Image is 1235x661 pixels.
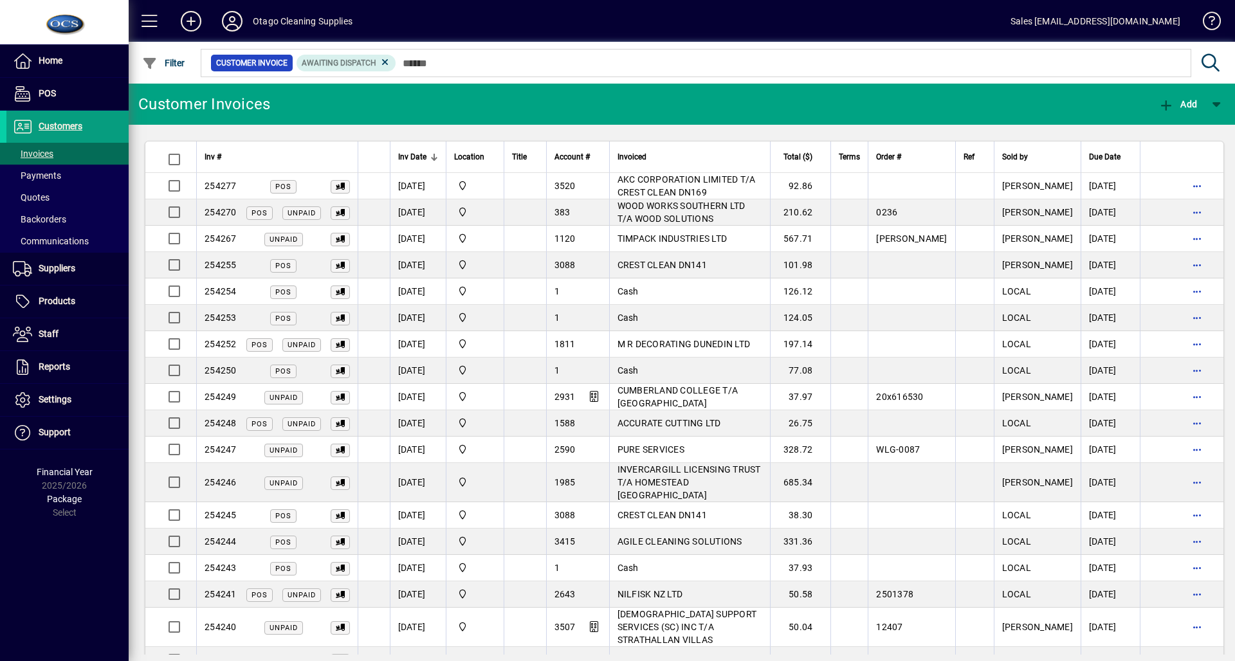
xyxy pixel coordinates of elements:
[270,394,298,402] span: Unpaid
[1002,563,1031,573] span: LOCAL
[275,183,291,191] span: POS
[554,150,590,164] span: Account #
[876,622,902,632] span: 12407
[205,622,237,632] span: 254240
[297,55,396,71] mat-chip: Dispatch Status: Awaiting Dispatch
[6,78,129,110] a: POS
[617,536,742,547] span: AGILE CLEANING SOLUTIONS
[1081,252,1140,278] td: [DATE]
[390,305,446,331] td: [DATE]
[39,121,82,131] span: Customers
[39,263,75,273] span: Suppliers
[13,236,89,246] span: Communications
[454,475,496,489] span: Head Office
[13,149,53,159] span: Invoices
[270,624,298,632] span: Unpaid
[454,416,496,430] span: Head Office
[554,418,576,428] span: 1588
[13,170,61,181] span: Payments
[770,463,831,502] td: 685.34
[770,278,831,305] td: 126.12
[6,351,129,383] a: Reports
[1002,365,1031,376] span: LOCAL
[617,150,646,164] span: Invoiced
[205,444,237,455] span: 254247
[6,318,129,350] a: Staff
[617,365,639,376] span: Cash
[390,384,446,410] td: [DATE]
[876,233,947,244] span: [PERSON_NAME]
[252,209,268,217] span: POS
[783,150,812,164] span: Total ($)
[205,510,237,520] span: 254245
[770,502,831,529] td: 38.30
[454,390,496,404] span: Head Office
[390,555,446,581] td: [DATE]
[275,288,291,296] span: POS
[554,207,571,217] span: 383
[1187,255,1207,275] button: More options
[205,181,237,191] span: 254277
[1002,339,1031,349] span: LOCAL
[454,150,484,164] span: Location
[390,173,446,199] td: [DATE]
[876,150,901,164] span: Order #
[252,341,268,349] span: POS
[390,358,446,384] td: [DATE]
[454,258,496,272] span: Head Office
[770,529,831,555] td: 331.36
[1002,418,1031,428] span: LOCAL
[1158,99,1197,109] span: Add
[1002,207,1073,217] span: [PERSON_NAME]
[288,341,316,349] span: Unpaid
[454,363,496,377] span: Head Office
[1187,617,1207,637] button: More options
[270,479,298,487] span: Unpaid
[39,55,62,66] span: Home
[617,385,738,408] span: CUMBERLAND COLLEGE T/A [GEOGRAPHIC_DATA]
[47,494,82,504] span: Package
[1002,444,1073,455] span: [PERSON_NAME]
[554,444,576,455] span: 2590
[454,587,496,601] span: Head Office
[512,150,538,164] div: Title
[454,311,496,325] span: Head Office
[212,10,253,33] button: Profile
[617,444,684,455] span: PURE SERVICES
[1155,93,1200,116] button: Add
[390,463,446,502] td: [DATE]
[270,235,298,244] span: Unpaid
[39,296,75,306] span: Products
[1187,202,1207,222] button: More options
[216,57,288,69] span: Customer Invoice
[554,150,601,164] div: Account #
[1081,226,1140,252] td: [DATE]
[205,286,237,296] span: 254254
[1089,150,1121,164] span: Due Date
[1081,173,1140,199] td: [DATE]
[1187,584,1207,604] button: More options
[876,444,920,455] span: WLG-0087
[617,418,721,428] span: ACCURATE CUTTING LTD
[39,88,56,98] span: POS
[205,312,237,323] span: 254253
[1187,505,1207,525] button: More options
[6,230,129,252] a: Communications
[454,150,496,164] div: Location
[554,392,576,402] span: 2931
[1081,463,1140,502] td: [DATE]
[454,508,496,522] span: Head Office
[390,226,446,252] td: [DATE]
[1089,150,1132,164] div: Due Date
[964,150,986,164] div: Ref
[1081,410,1140,437] td: [DATE]
[1002,181,1073,191] span: [PERSON_NAME]
[554,312,560,323] span: 1
[617,563,639,573] span: Cash
[390,252,446,278] td: [DATE]
[275,565,291,573] span: POS
[205,233,237,244] span: 254267
[454,442,496,457] span: Head Office
[37,467,93,477] span: Financial Year
[454,284,496,298] span: Head Office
